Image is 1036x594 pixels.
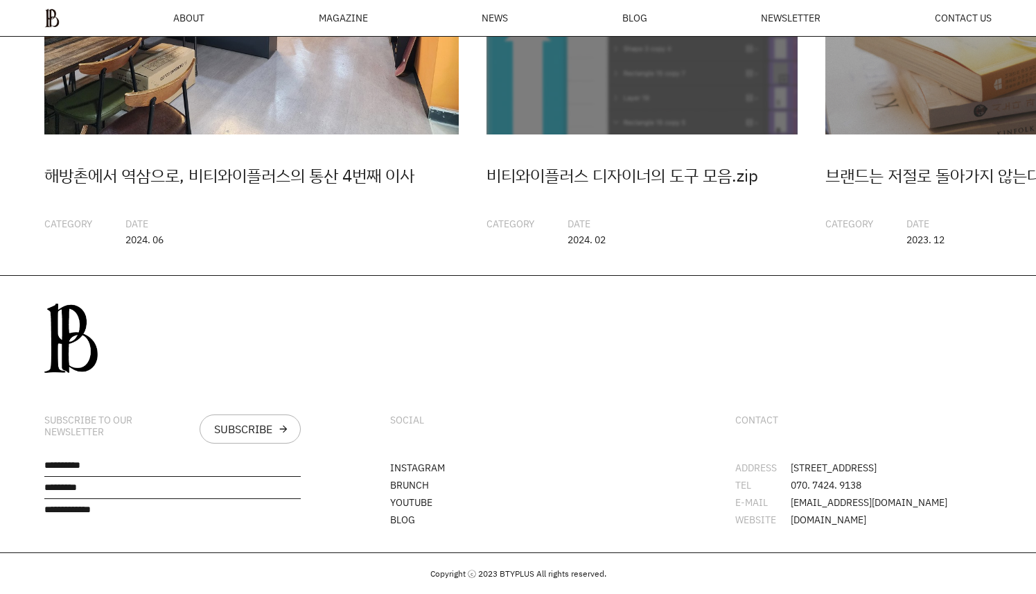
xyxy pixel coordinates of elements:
img: ba379d5522eb3.png [44,8,60,28]
div: SOCIAL [390,414,424,426]
div: MAGAZINE [319,13,368,23]
img: 0afca24db3087.png [44,304,98,373]
span: CATEGORY [825,216,873,232]
span: 2024. 06 [125,232,164,247]
span: DATE [568,216,600,232]
div: 해방촌에서 역삼으로, 비티와이플러스의 통산 4번째 이사 [44,162,459,189]
div: WEBSITE [735,515,791,525]
div: E-MAIL [735,498,791,507]
div: TEL [735,480,791,490]
div: SUBSCRIBE [214,423,272,435]
div: SUBSCRIBE TO OUR NEWSLETTER [44,414,188,438]
a: ABOUT [173,13,204,23]
div: 비티와이플러스 디자이너의 도구 모음.zip [486,162,798,189]
a: BLOG [390,513,415,526]
span: 2024. 02 [568,232,606,247]
span: DATE [125,216,158,232]
span: DATE [906,216,939,232]
div: CONTACT [735,414,778,426]
a: NEWSLETTER [761,13,820,23]
div: ADDRESS [735,463,791,473]
span: CATEGORY [44,216,92,232]
a: BRUNCH [390,478,429,491]
span: [EMAIL_ADDRESS][DOMAIN_NAME] [791,498,947,507]
a: CONTACT US [935,13,992,23]
span: CATEGORY [486,216,534,232]
span: [DOMAIN_NAME] [791,515,866,525]
div: arrow_forward [278,423,289,435]
a: NEWS [482,13,508,23]
span: 2023. 12 [906,232,945,247]
li: [STREET_ADDRESS] [735,463,992,473]
a: BLOG [622,13,647,23]
a: YOUTUBE [390,496,432,509]
a: INSTAGRAM [390,461,445,474]
span: 070. 7424. 9138 [791,480,861,490]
